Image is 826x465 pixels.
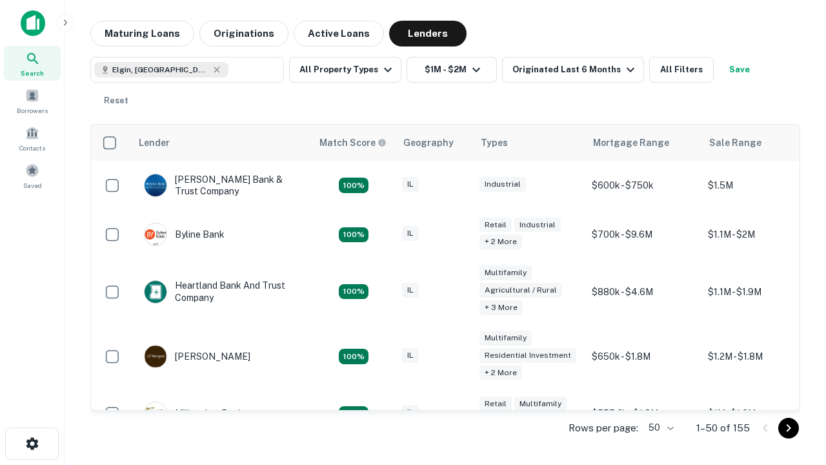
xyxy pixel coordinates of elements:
span: Contacts [19,143,45,153]
div: 50 [643,418,676,437]
td: $1.2M - $1.8M [701,324,818,389]
div: Capitalize uses an advanced AI algorithm to match your search with the best lender. The match sco... [319,136,387,150]
div: Residential Investment [479,348,576,363]
th: Lender [131,125,312,161]
div: Retail [479,218,512,232]
button: Go to next page [778,418,799,439]
div: Byline Bank [144,223,225,246]
div: Retail [479,397,512,411]
th: Capitalize uses an advanced AI algorithm to match your search with the best lender. The match sco... [312,125,396,161]
th: Sale Range [701,125,818,161]
td: $880k - $4.6M [585,259,701,324]
p: 1–50 of 155 [696,420,750,436]
div: IL [402,177,419,192]
div: Matching Properties: 24, hasApolloMatch: undefined [339,349,368,364]
a: Contacts [4,121,61,156]
a: Borrowers [4,83,61,118]
div: Agricultural / Rural [479,283,562,298]
div: + 2 more [479,366,522,380]
div: Millennium Bank [144,402,243,425]
button: Originated Last 6 Months [502,57,644,83]
span: Borrowers [17,105,48,116]
img: capitalize-icon.png [21,10,45,36]
td: $1.1M - $2M [701,210,818,259]
a: Saved [4,158,61,193]
div: + 3 more [479,300,523,315]
div: Heartland Bank And Trust Company [144,280,299,303]
span: Saved [23,180,42,191]
div: Multifamily [479,331,532,346]
button: Lenders [389,21,467,46]
button: All Filters [649,57,714,83]
div: IL [402,283,419,298]
td: $600k - $750k [585,161,701,210]
div: [PERSON_NAME] [144,345,250,368]
span: Search [21,68,44,78]
div: Types [481,135,508,150]
button: Reset [96,88,137,114]
div: Industrial [479,177,526,192]
div: Mortgage Range [593,135,669,150]
img: picture [145,174,166,196]
div: Multifamily [514,397,567,411]
button: $1M - $2M [407,57,497,83]
td: $555.3k - $1.8M [585,389,701,438]
div: Industrial [514,218,561,232]
div: Multifamily [479,265,532,280]
div: [PERSON_NAME] Bank & Trust Company [144,174,299,197]
div: IL [402,348,419,363]
button: Maturing Loans [90,21,194,46]
td: $1.5M [701,161,818,210]
div: IL [402,226,419,241]
td: $700k - $9.6M [585,210,701,259]
img: picture [145,346,166,367]
button: Save your search to get updates of matches that match your search criteria. [719,57,760,83]
div: Matching Properties: 16, hasApolloMatch: undefined [339,227,368,243]
button: All Property Types [289,57,401,83]
div: + 2 more [479,234,522,249]
span: Elgin, [GEOGRAPHIC_DATA], [GEOGRAPHIC_DATA] [112,64,209,76]
button: Active Loans [294,21,384,46]
img: picture [145,402,166,424]
div: Sale Range [709,135,761,150]
td: $650k - $1.8M [585,324,701,389]
td: $1.1M - $1.9M [701,259,818,324]
th: Types [473,125,585,161]
div: IL [402,405,419,420]
div: Matching Properties: 28, hasApolloMatch: undefined [339,178,368,193]
h6: Match Score [319,136,384,150]
div: Geography [403,135,454,150]
th: Geography [396,125,473,161]
button: Originations [199,21,288,46]
div: Matching Properties: 16, hasApolloMatch: undefined [339,406,368,422]
a: Search [4,46,61,81]
p: Rows per page: [569,420,638,436]
div: Matching Properties: 19, hasApolloMatch: undefined [339,284,368,300]
td: $1M - $1.6M [701,389,818,438]
img: picture [145,281,166,303]
iframe: Chat Widget [761,362,826,424]
img: picture [145,223,166,245]
th: Mortgage Range [585,125,701,161]
div: Lender [139,135,170,150]
div: Originated Last 6 Months [512,62,638,77]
